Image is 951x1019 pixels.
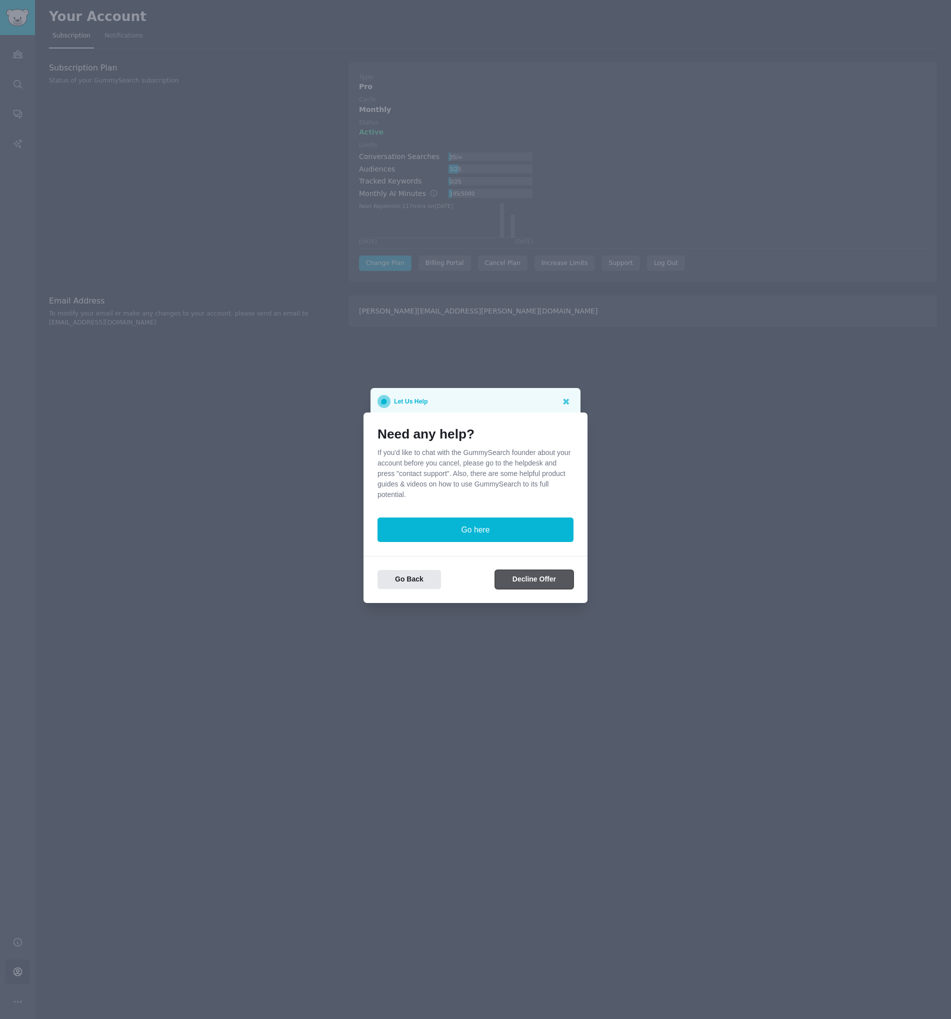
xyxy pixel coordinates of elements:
[394,395,427,408] p: Let Us Help
[377,426,573,442] h1: Need any help?
[495,570,573,589] button: Decline Offer
[377,570,441,589] button: Go Back
[377,517,573,542] button: Go here
[377,447,573,500] p: If you'd like to chat with the GummySearch founder about your account before you cancel, please g...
